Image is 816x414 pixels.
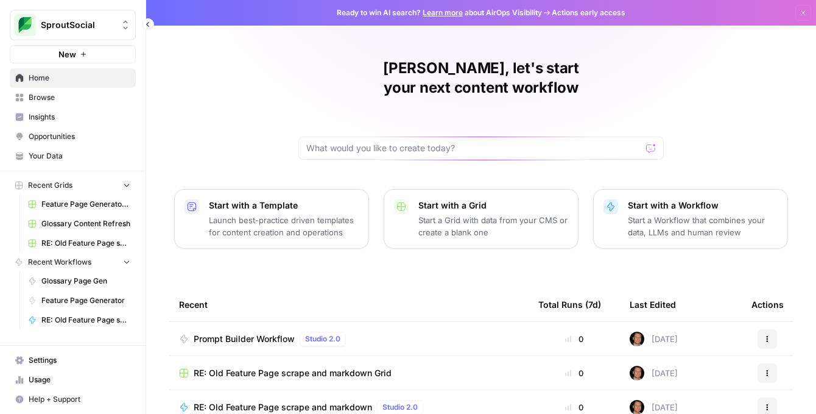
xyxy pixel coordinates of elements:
[630,332,678,346] div: [DATE]
[41,276,130,287] span: Glossary Page Gen
[10,176,136,195] button: Recent Grids
[23,214,136,234] a: Glossary Content Refresh
[179,332,519,346] a: Prompt Builder WorkflowStudio 2.0
[628,214,778,238] p: Start a Workflow that combines your data, LLMs and human review
[41,199,130,210] span: Feature Page Generator Grid
[538,288,601,321] div: Total Runs (7d)
[29,73,130,84] span: Home
[14,14,36,36] img: SproutSocial Logo
[29,355,130,366] span: Settings
[593,189,788,249] button: Start with a WorkflowStart a Workflow that combines your data, LLMs and human review
[337,7,542,18] span: Ready to win AI search? about AirOps Visibility
[382,402,418,413] span: Studio 2.0
[29,151,130,162] span: Your Data
[538,367,610,379] div: 0
[23,195,136,214] a: Feature Page Generator Grid
[10,127,136,146] a: Opportunities
[41,238,130,249] span: RE: Old Feature Page scrape and markdown Grid
[305,334,340,344] span: Studio 2.0
[174,189,369,249] button: Start with a TemplateLaunch best-practice driven templates for content creation and operations
[41,315,130,326] span: RE: Old Feature Page scrape and markdown
[10,370,136,390] a: Usage
[194,333,295,345] span: Prompt Builder Workflow
[23,291,136,310] a: Feature Page Generator
[630,332,644,346] img: nq2kc3u3u5yccw6vvrfdeusiiz4x
[41,218,130,229] span: Glossary Content Refresh
[23,234,136,253] a: RE: Old Feature Page scrape and markdown Grid
[10,146,136,166] a: Your Data
[28,180,72,191] span: Recent Grids
[630,288,676,321] div: Last Edited
[10,10,136,40] button: Workspace: SproutSocial
[630,366,644,380] img: nq2kc3u3u5yccw6vvrfdeusiiz4x
[10,68,136,88] a: Home
[552,7,625,18] span: Actions early access
[418,214,568,238] p: Start a Grid with data from your CMS or create a blank one
[298,59,664,98] h1: [PERSON_NAME], let's start your next content workflow
[10,390,136,409] button: Help + Support
[29,374,130,385] span: Usage
[10,45,136,63] button: New
[28,257,91,268] span: Recent Workflows
[179,367,519,379] a: RE: Old Feature Page scrape and markdown Grid
[384,189,579,249] button: Start with a GridStart a Grid with data from your CMS or create a blank one
[29,131,130,142] span: Opportunities
[10,253,136,271] button: Recent Workflows
[751,288,784,321] div: Actions
[209,214,359,238] p: Launch best-practice driven templates for content creation and operations
[41,295,130,306] span: Feature Page Generator
[23,310,136,330] a: RE: Old Feature Page scrape and markdown
[538,401,610,413] div: 0
[41,19,114,31] span: SproutSocial
[58,48,76,60] span: New
[423,8,463,17] a: Learn more
[538,333,610,345] div: 0
[194,401,372,413] span: RE: Old Feature Page scrape and markdown
[29,394,130,405] span: Help + Support
[29,92,130,103] span: Browse
[10,88,136,107] a: Browse
[628,199,778,212] p: Start with a Workflow
[306,142,641,154] input: What would you like to create today?
[23,271,136,291] a: Glossary Page Gen
[209,199,359,212] p: Start with a Template
[630,366,678,380] div: [DATE]
[29,112,130,123] span: Insights
[418,199,568,212] p: Start with a Grid
[10,351,136,370] a: Settings
[10,107,136,127] a: Insights
[194,367,392,379] span: RE: Old Feature Page scrape and markdown Grid
[179,288,519,321] div: Recent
